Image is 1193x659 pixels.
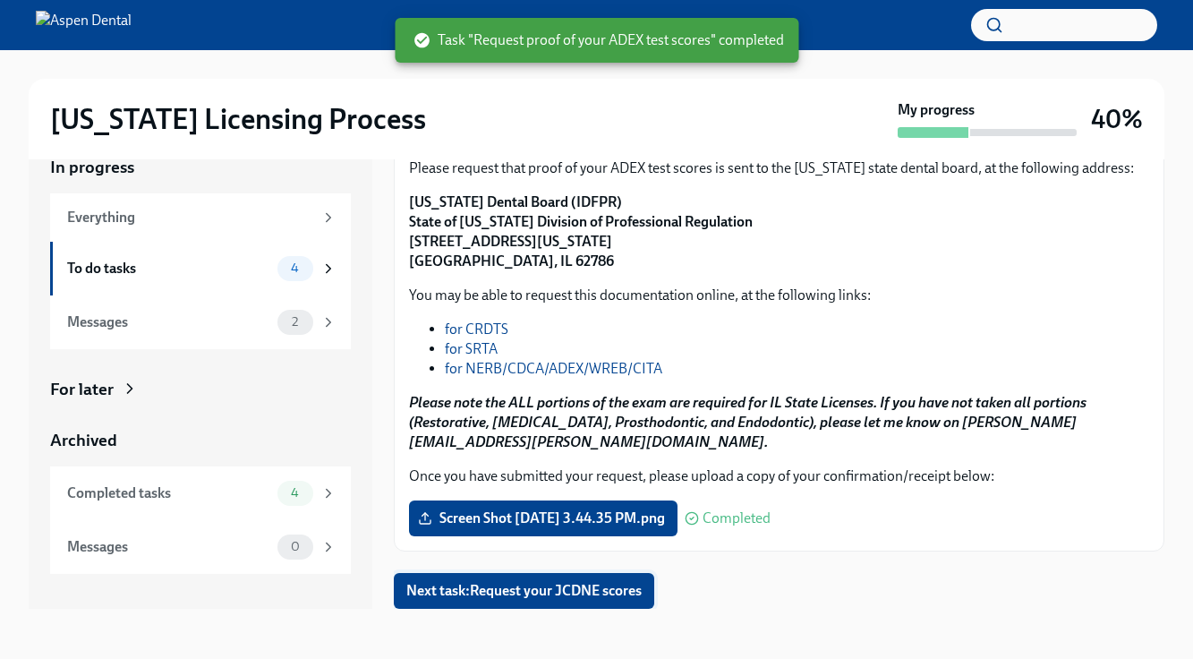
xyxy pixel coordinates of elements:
[409,286,1149,305] p: You may be able to request this documentation online, at the following links:
[50,242,351,295] a: To do tasks4
[413,30,784,50] span: Task "Request proof of your ADEX test scores" completed
[394,573,654,609] button: Next task:Request your JCDNE scores
[898,100,975,120] strong: My progress
[50,520,351,574] a: Messages0
[50,156,351,179] a: In progress
[67,259,270,278] div: To do tasks
[50,101,426,137] h2: [US_STATE] Licensing Process
[50,193,351,242] a: Everything
[67,537,270,557] div: Messages
[50,378,114,401] div: For later
[406,582,642,600] span: Next task : Request your JCDNE scores
[67,312,270,332] div: Messages
[409,193,753,270] strong: [US_STATE] Dental Board (IDFPR) State of [US_STATE] Division of Professional Regulation [STREET_A...
[445,321,508,338] a: for CRDTS
[409,394,1086,450] strong: Please note the ALL portions of the exam are required for IL State Licenses. If you have not take...
[445,360,662,377] a: for NERB/CDCA/ADEX/WREB/CITA
[281,315,309,329] span: 2
[409,501,677,536] label: Screen Shot [DATE] 3.44.35 PM.png
[1091,103,1143,135] h3: 40%
[703,511,771,526] span: Completed
[409,158,1149,178] p: Please request that proof of your ADEX test scores is sent to the [US_STATE] state dental board, ...
[50,378,351,401] a: For later
[50,429,351,452] a: Archived
[50,295,351,349] a: Messages2
[409,466,1149,486] p: Once you have submitted your request, please upload a copy of your confirmation/receipt below:
[422,509,665,527] span: Screen Shot [DATE] 3.44.35 PM.png
[36,11,132,39] img: Aspen Dental
[280,486,310,500] span: 4
[67,208,313,227] div: Everything
[50,466,351,520] a: Completed tasks4
[280,261,310,275] span: 4
[280,540,311,553] span: 0
[67,484,270,503] div: Completed tasks
[445,340,498,357] a: for SRTA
